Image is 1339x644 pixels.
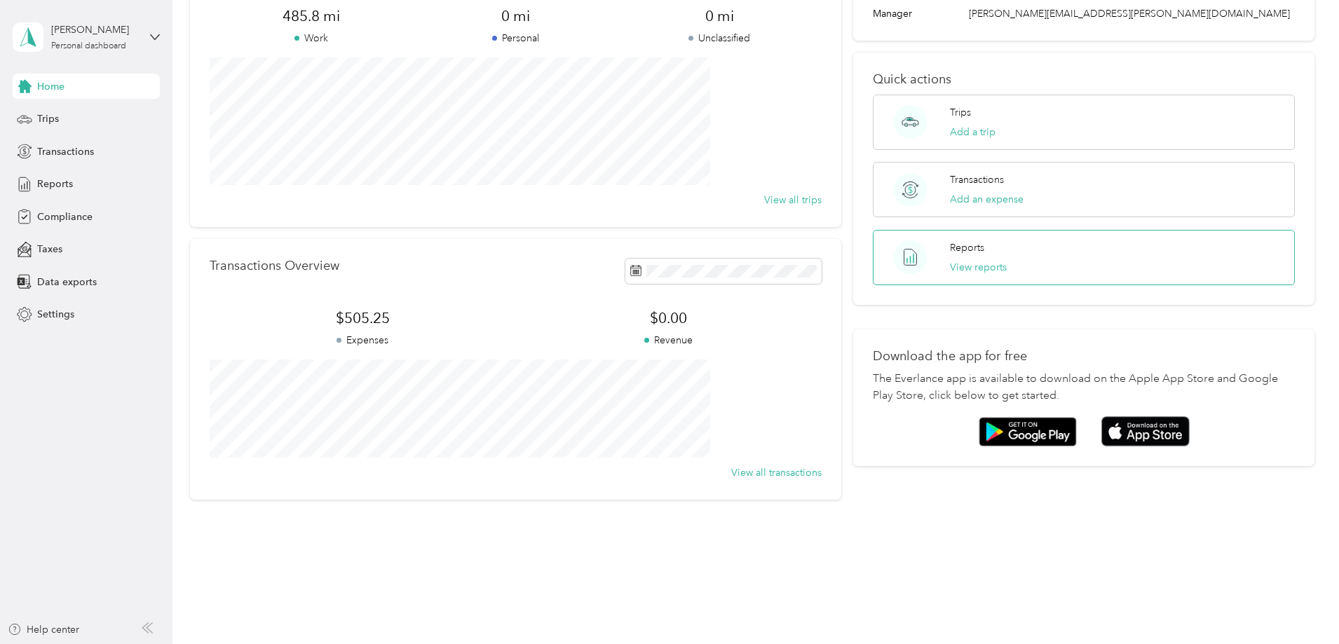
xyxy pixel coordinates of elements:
[873,6,912,21] span: Manager
[51,22,139,37] div: [PERSON_NAME]
[37,144,94,159] span: Transactions
[618,31,822,46] p: Unclassified
[414,31,618,46] p: Personal
[873,72,1295,87] p: Quick actions
[37,177,73,191] span: Reports
[618,6,822,26] span: 0 mi
[37,79,64,94] span: Home
[873,371,1295,404] p: The Everlance app is available to download on the Apple App Store and Google Play Store, click be...
[1101,416,1190,446] img: App store
[210,333,515,348] p: Expenses
[1260,566,1339,644] iframe: Everlance-gr Chat Button Frame
[950,240,984,255] p: Reports
[210,259,339,273] p: Transactions Overview
[950,192,1024,207] button: Add an expense
[37,111,59,126] span: Trips
[210,6,414,26] span: 485.8 mi
[950,260,1007,275] button: View reports
[969,8,1290,20] span: [PERSON_NAME][EMAIL_ADDRESS][PERSON_NAME][DOMAIN_NAME]
[873,349,1295,364] p: Download the app for free
[51,42,126,50] div: Personal dashboard
[731,465,822,480] button: View all transactions
[950,105,971,120] p: Trips
[950,172,1004,187] p: Transactions
[210,31,414,46] p: Work
[414,6,618,26] span: 0 mi
[37,210,93,224] span: Compliance
[979,417,1077,446] img: Google play
[515,333,821,348] p: Revenue
[37,275,97,289] span: Data exports
[764,193,822,207] button: View all trips
[210,308,515,328] span: $505.25
[8,622,79,637] button: Help center
[37,242,62,256] span: Taxes
[37,307,74,322] span: Settings
[515,308,821,328] span: $0.00
[950,125,995,139] button: Add a trip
